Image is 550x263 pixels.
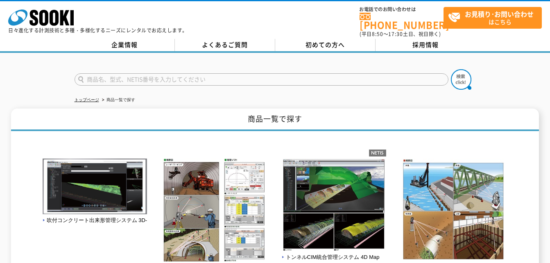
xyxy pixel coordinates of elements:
span: 初めての方へ [306,40,345,49]
input: 商品名、型式、NETIS番号を入力してください [75,73,448,86]
img: トンネルCIM統合管理システム 4D Map [282,159,386,253]
a: お見積り･お問い合わせはこちら [444,7,542,29]
span: (平日 ～ 土日、祝日除く) [360,30,441,38]
span: はこちら [448,7,541,28]
strong: お見積り･お問い合わせ [465,9,534,19]
p: 日々進化する計測技術と多種・多様化するニーズにレンタルでお応えします。 [8,28,188,33]
img: 吹付コンクリート出来形管理システム 3D- [43,159,147,216]
span: トンネルCIM統合管理システム 4D Map [282,253,379,262]
span: 8:50 [372,30,383,38]
h1: 商品一覧で探す [11,109,539,131]
a: 企業情報 [75,39,175,51]
span: 吹付コンクリート出来形管理システム 3D- [43,216,147,225]
span: 17:30 [388,30,403,38]
a: トップページ [75,97,99,102]
img: netis [369,150,386,156]
a: [PHONE_NUMBER] [360,13,444,29]
a: 採用情報 [376,39,476,51]
img: 自動変位計測システム Loop Man [401,159,506,262]
a: よくあるご質問 [175,39,275,51]
a: 吹付コンクリート出来形管理システム 3D- [43,209,147,223]
a: トンネルCIM統合管理システム 4D Map [282,245,386,260]
img: btn_search.png [451,69,471,90]
li: 商品一覧で探す [100,96,135,104]
span: お電話でのお問い合わせは [360,7,444,12]
a: 初めての方へ [275,39,376,51]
